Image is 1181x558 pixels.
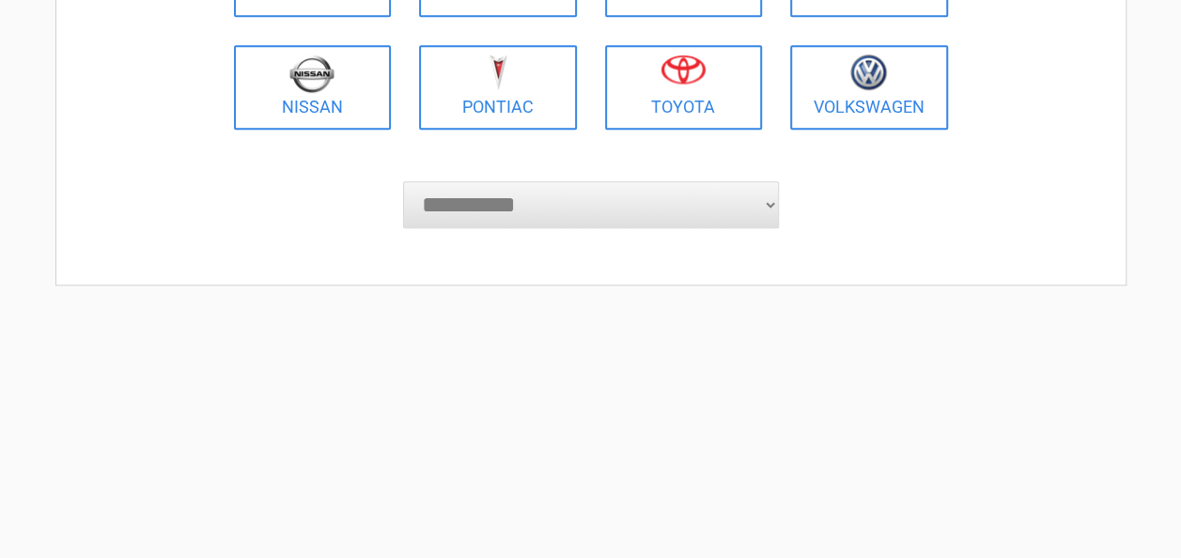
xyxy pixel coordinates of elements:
[289,54,334,93] img: nissan
[790,45,948,130] a: Volkswagen
[234,45,392,130] a: Nissan
[489,54,507,90] img: pontiac
[605,45,763,130] a: Toyota
[850,54,887,91] img: volkswagen
[419,45,577,130] a: Pontiac
[660,54,706,85] img: toyota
